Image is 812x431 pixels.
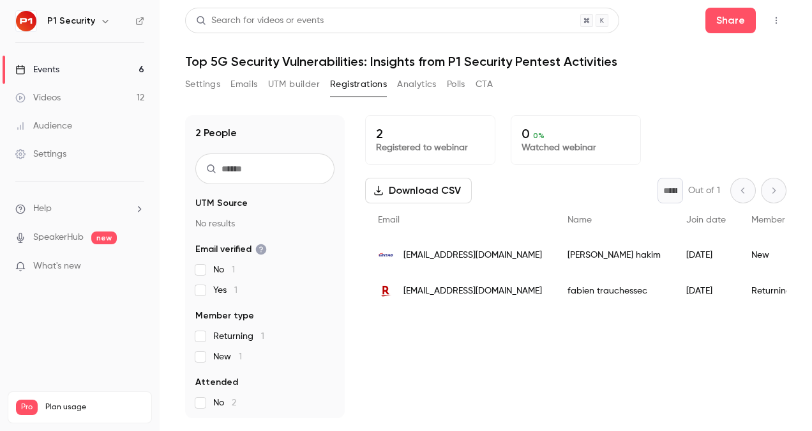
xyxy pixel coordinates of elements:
[522,126,630,141] p: 0
[268,74,320,95] button: UTM builder
[91,231,117,244] span: new
[476,74,493,95] button: CTA
[15,148,66,161] div: Settings
[365,178,472,203] button: Download CSV
[213,284,237,297] span: Yes
[378,215,400,224] span: Email
[686,215,726,224] span: Join date
[213,263,235,276] span: No
[751,215,806,224] span: Member type
[33,231,84,244] a: SpeakerHub
[185,74,220,95] button: Settings
[195,243,267,256] span: Email verified
[376,141,485,154] p: Registered to webinar
[403,285,542,298] span: [EMAIL_ADDRESS][DOMAIN_NAME]
[397,74,437,95] button: Analytics
[15,91,61,104] div: Videos
[568,215,592,224] span: Name
[555,237,673,273] div: [PERSON_NAME] hakim
[213,396,236,409] span: No
[15,202,144,215] li: help-dropdown-opener
[33,260,81,273] span: What's new
[47,15,95,27] h6: P1 Security
[447,74,465,95] button: Polls
[673,273,739,309] div: [DATE]
[16,400,38,415] span: Pro
[522,141,630,154] p: Watched webinar
[239,352,242,361] span: 1
[533,131,545,140] span: 0 %
[213,330,264,343] span: Returning
[232,265,235,274] span: 1
[15,120,72,132] div: Audience
[195,197,248,210] span: UTM Source
[195,376,238,389] span: Attended
[234,286,237,295] span: 1
[185,54,786,69] h1: Top 5G Security Vulnerabilities: Insights from P1 Security Pentest Activities
[195,310,254,322] span: Member type
[555,273,673,309] div: fabien trauchessec
[232,398,236,407] span: 2
[213,350,242,363] span: New
[376,126,485,141] p: 2
[673,237,739,273] div: [DATE]
[705,8,756,33] button: Share
[330,74,387,95] button: Registrations
[403,249,542,262] span: [EMAIL_ADDRESS][DOMAIN_NAME]
[195,217,335,230] p: No results
[688,184,720,197] p: Out of 1
[261,332,264,341] span: 1
[45,402,144,412] span: Plan usage
[378,283,393,299] img: rakuten.com
[195,125,237,141] h1: 2 People
[196,14,324,27] div: Search for videos or events
[378,247,393,263] img: lt-indonesia.com
[129,261,144,272] iframe: Noticeable Trigger
[230,74,257,95] button: Emails
[16,11,36,31] img: P1 Security
[15,63,59,76] div: Events
[33,202,52,215] span: Help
